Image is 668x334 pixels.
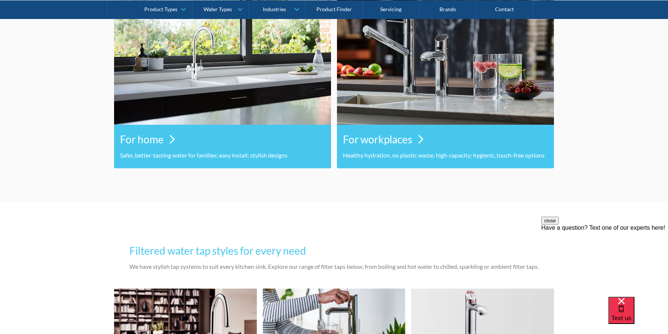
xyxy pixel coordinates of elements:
p: Healthy hydration, no plastic waste; high-capacity; hygienic, touch-free options [343,151,548,160]
div: Water Types [204,6,232,12]
div: Product Types [144,6,177,12]
h3: For home [120,131,164,147]
p: Safer, better-tasting water for families; easy install; stylish designs [120,151,325,160]
h3: For workplaces [343,131,412,147]
div: Industries [263,6,286,12]
h3: Filtered water tap styles for every need [129,243,539,258]
iframe: podium webchat widget bubble [608,297,668,334]
iframe: podium webchat widget prompt [541,217,668,306]
p: We have stylish tap systems to suit every kitchen sink. Explore our range of filter taps below, f... [129,262,539,271]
